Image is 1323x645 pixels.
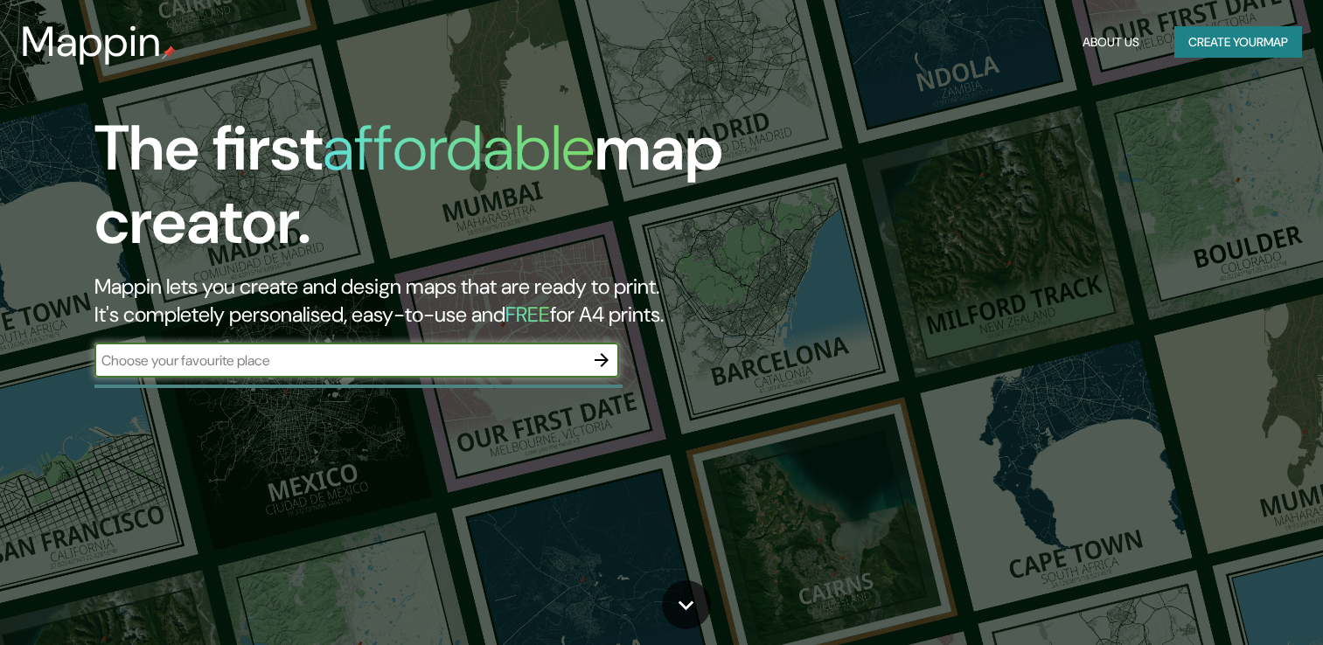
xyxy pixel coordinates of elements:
h3: Mappin [21,17,162,66]
img: mappin-pin [162,45,176,59]
input: Choose your favourite place [94,350,584,371]
button: Create yourmap [1174,26,1302,59]
h1: The first map creator. [94,112,756,273]
h5: FREE [505,301,550,328]
h1: affordable [323,107,595,189]
button: About Us [1076,26,1146,59]
h2: Mappin lets you create and design maps that are ready to print. It's completely personalised, eas... [94,273,756,329]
